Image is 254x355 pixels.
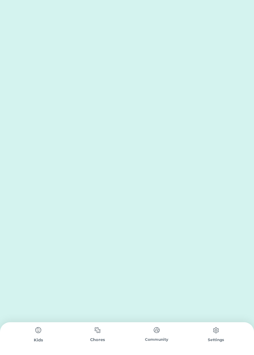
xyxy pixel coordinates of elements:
[151,324,163,336] img: type%3Dchores%2C%20state%3Ddefault.svg
[186,337,245,343] div: Settings
[127,337,186,342] div: Community
[9,337,68,343] div: Kids
[32,324,45,336] img: type%3Dchores%2C%20state%3Ddefault.svg
[68,337,127,343] div: Chores
[91,324,104,336] img: type%3Dchores%2C%20state%3Ddefault.svg
[210,324,222,336] img: type%3Dchores%2C%20state%3Ddefault.svg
